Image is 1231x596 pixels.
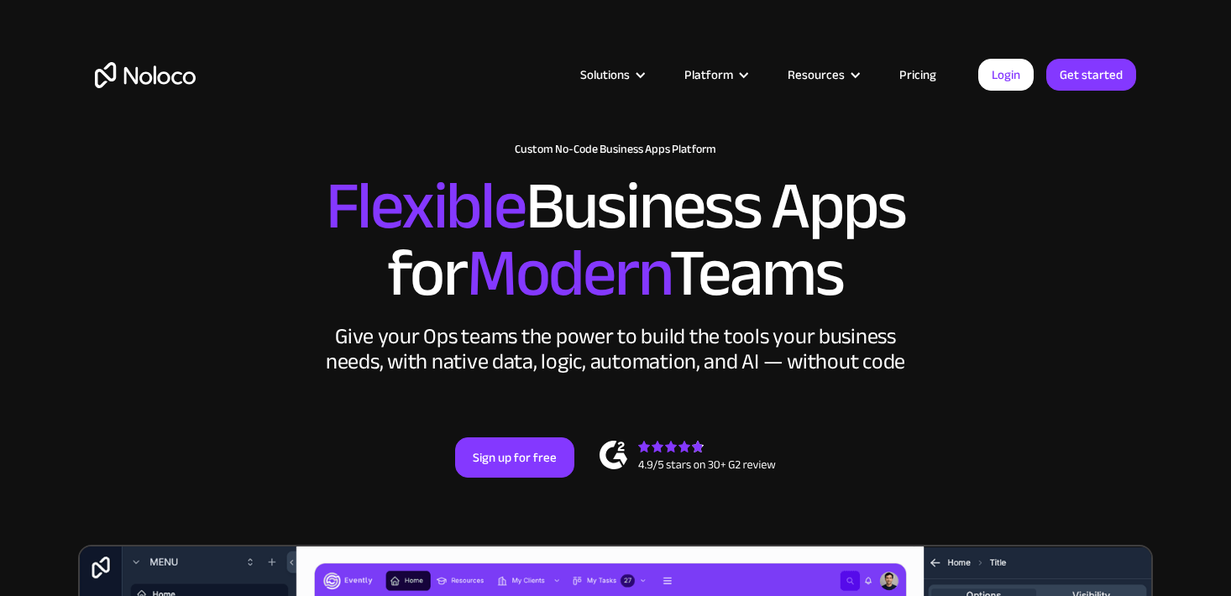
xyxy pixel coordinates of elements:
[559,64,663,86] div: Solutions
[978,59,1034,91] a: Login
[663,64,767,86] div: Platform
[455,437,574,478] a: Sign up for free
[95,62,196,88] a: home
[788,64,845,86] div: Resources
[322,324,909,374] div: Give your Ops teams the power to build the tools your business needs, with native data, logic, au...
[767,64,878,86] div: Resources
[684,64,733,86] div: Platform
[580,64,630,86] div: Solutions
[1046,59,1136,91] a: Get started
[878,64,957,86] a: Pricing
[326,144,526,269] span: Flexible
[95,173,1136,307] h2: Business Apps for Teams
[467,211,669,336] span: Modern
